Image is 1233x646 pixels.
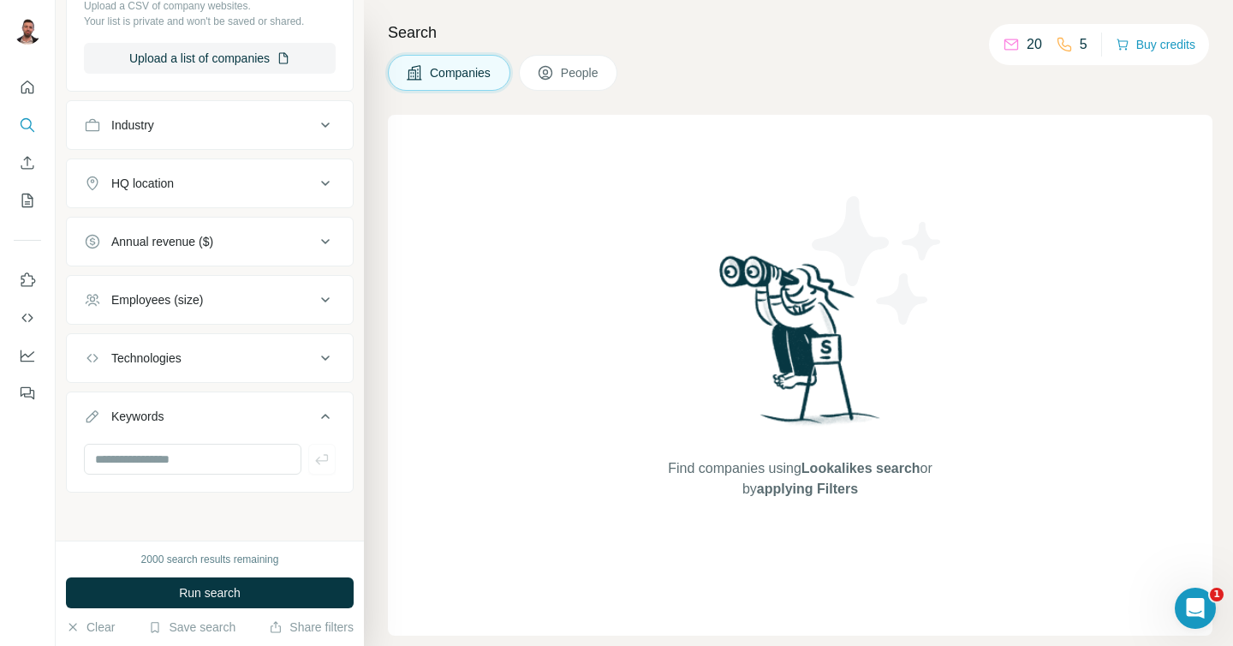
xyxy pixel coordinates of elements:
button: Use Surfe API [14,302,41,333]
button: Buy credits [1116,33,1195,57]
button: HQ location [67,163,353,204]
span: Find companies using or by [663,458,937,499]
button: Enrich CSV [14,147,41,178]
p: Your list is private and won't be saved or shared. [84,14,336,29]
button: Feedback [14,378,41,409]
button: Keywords [67,396,353,444]
button: Employees (size) [67,279,353,320]
span: Run search [179,584,241,601]
div: Annual revenue ($) [111,233,213,250]
button: Dashboard [14,340,41,371]
h4: Search [388,21,1212,45]
div: Industry [111,117,154,134]
button: Annual revenue ($) [67,221,353,262]
iframe: Intercom live chat [1175,588,1216,629]
button: Clear [66,619,115,636]
img: Surfe Illustration - Woman searching with binoculars [712,251,890,442]
button: Use Surfe on LinkedIn [14,265,41,296]
button: Run search [66,577,354,608]
button: Industry [67,105,353,146]
button: Share filters [269,619,354,636]
button: Technologies [67,338,353,379]
div: Employees (size) [111,291,203,308]
span: applying Filters [757,482,858,496]
div: HQ location [111,175,174,192]
img: Surfe Illustration - Stars [801,183,955,338]
div: Technologies [111,350,182,367]
button: My lists [14,185,41,216]
div: 2000 search results remaining [141,552,279,567]
button: Search [14,110,41,141]
span: 1 [1210,588,1224,601]
span: People [561,64,600,81]
button: Upload a list of companies [84,43,336,74]
button: Save search [148,619,235,636]
div: Keywords [111,408,164,425]
p: 20 [1027,34,1042,55]
p: 5 [1080,34,1087,55]
img: Avatar [14,17,41,45]
span: Companies [430,64,492,81]
button: Quick start [14,72,41,103]
span: Lookalikes search [801,461,920,476]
